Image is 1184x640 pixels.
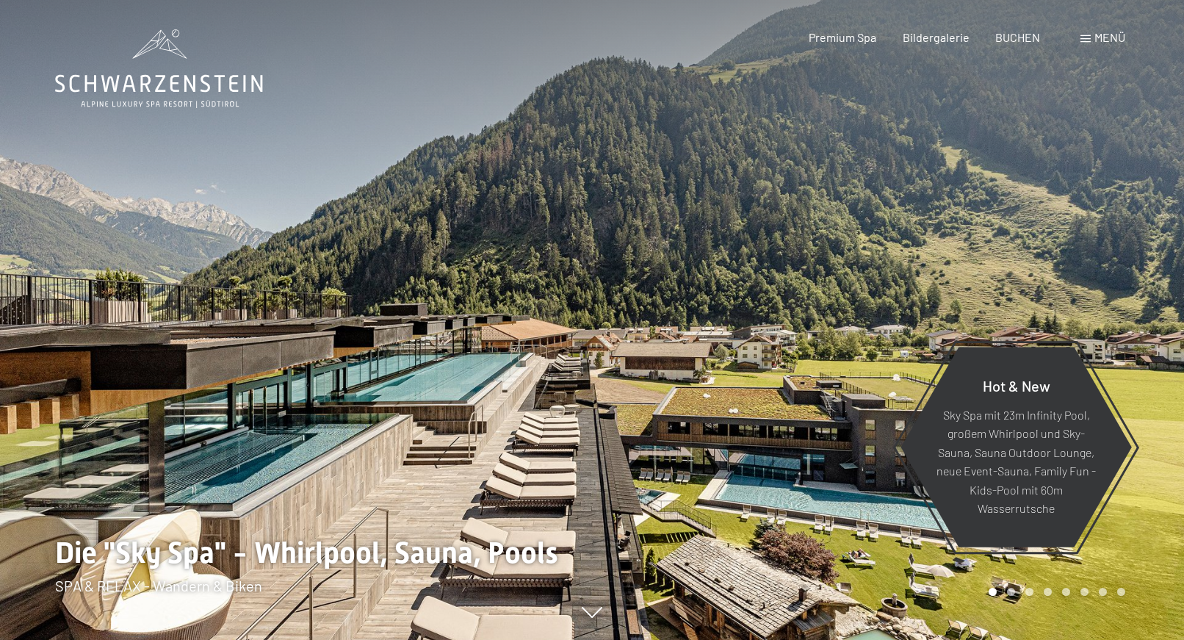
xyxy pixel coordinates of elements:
span: Hot & New [983,376,1050,394]
div: Carousel Page 4 [1044,588,1052,596]
div: Carousel Page 2 [1007,588,1015,596]
div: Carousel Page 7 [1099,588,1107,596]
p: Sky Spa mit 23m Infinity Pool, großem Whirlpool und Sky-Sauna, Sauna Outdoor Lounge, neue Event-S... [936,405,1096,518]
div: Carousel Page 8 [1117,588,1125,596]
a: Bildergalerie [903,30,970,44]
div: Carousel Page 1 (Current Slide) [989,588,997,596]
div: Carousel Pagination [983,588,1125,596]
a: Hot & New Sky Spa mit 23m Infinity Pool, großem Whirlpool und Sky-Sauna, Sauna Outdoor Lounge, ne... [900,346,1133,548]
a: BUCHEN [995,30,1040,44]
div: Carousel Page 6 [1080,588,1089,596]
div: Carousel Page 3 [1025,588,1033,596]
span: Menü [1094,30,1125,44]
div: Carousel Page 5 [1062,588,1070,596]
a: Premium Spa [809,30,876,44]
